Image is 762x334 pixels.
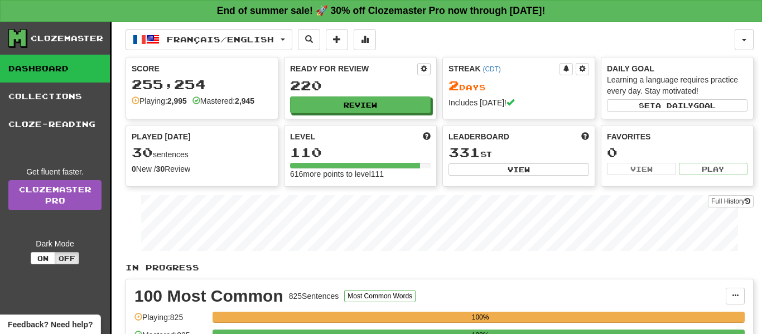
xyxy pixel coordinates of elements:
[167,35,274,44] span: Français / English
[55,252,79,264] button: Off
[326,29,348,50] button: Add sentence to collection
[290,63,417,74] div: Ready for Review
[607,74,747,96] div: Learning a language requires practice every day. Stay motivated!
[126,262,754,273] p: In Progress
[423,131,431,142] span: Score more points to level up
[354,29,376,50] button: More stats
[132,63,272,74] div: Score
[708,195,754,207] button: Full History
[679,163,748,175] button: Play
[448,146,589,160] div: st
[448,63,560,74] div: Streak
[298,29,320,50] button: Search sentences
[448,78,459,93] span: 2
[655,101,693,109] span: a daily
[8,166,102,177] div: Get fluent faster.
[132,146,272,160] div: sentences
[132,78,272,91] div: 255,254
[132,144,153,160] span: 30
[31,252,55,264] button: On
[132,164,136,173] strong: 0
[132,131,191,142] span: Played [DATE]
[31,33,103,44] div: Clozemaster
[156,164,165,173] strong: 30
[134,288,283,304] div: 100 Most Common
[607,63,747,74] div: Daily Goal
[607,163,676,175] button: View
[126,29,292,50] button: Français/English
[216,312,745,323] div: 100%
[290,131,315,142] span: Level
[448,79,589,93] div: Day s
[167,96,187,105] strong: 2,995
[289,291,339,302] div: 825 Sentences
[235,96,254,105] strong: 2,945
[134,312,207,330] div: Playing: 825
[132,163,272,175] div: New / Review
[217,5,546,16] strong: End of summer sale! 🚀 30% off Clozemaster Pro now through [DATE]!
[8,319,93,330] span: Open feedback widget
[8,238,102,249] div: Dark Mode
[607,131,747,142] div: Favorites
[192,95,254,107] div: Mastered:
[448,163,589,176] button: View
[290,168,431,180] div: 616 more points to level 111
[607,99,747,112] button: Seta dailygoal
[483,65,500,73] a: (CDT)
[448,131,509,142] span: Leaderboard
[448,97,589,108] div: Includes [DATE]!
[8,180,102,210] a: ClozemasterPro
[607,146,747,159] div: 0
[290,79,431,93] div: 220
[344,290,416,302] button: Most Common Words
[132,95,187,107] div: Playing:
[290,96,431,113] button: Review
[290,146,431,159] div: 110
[448,144,480,160] span: 331
[581,131,589,142] span: This week in points, UTC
